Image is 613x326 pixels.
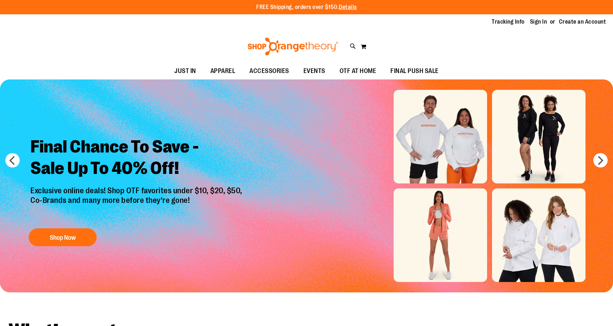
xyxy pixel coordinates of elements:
[303,63,325,79] span: EVENTS
[247,38,339,55] img: Shop Orangetheory
[203,63,243,79] a: APPAREL
[25,186,249,221] p: Exclusive online deals! Shop OTF favorites under $10, $20, $50, Co-Brands and many more before th...
[339,4,357,10] a: Details
[242,63,296,79] a: ACCESSORIES
[167,63,203,79] a: JUST IN
[25,131,249,250] a: Final Chance To Save -Sale Up To 40% Off! Exclusive online deals! Shop OTF favorites under $10, $...
[256,3,357,11] p: FREE Shipping, orders over $150.
[530,18,547,26] a: Sign In
[593,153,608,167] button: next
[210,63,235,79] span: APPAREL
[332,63,384,79] a: OTF AT HOME
[390,63,439,79] span: FINAL PUSH SALE
[559,18,606,26] a: Create an Account
[25,131,249,186] h2: Final Chance To Save - Sale Up To 40% Off!
[5,153,20,167] button: prev
[174,63,196,79] span: JUST IN
[29,228,97,246] button: Shop Now
[249,63,289,79] span: ACCESSORIES
[296,63,332,79] a: EVENTS
[383,63,446,79] a: FINAL PUSH SALE
[492,18,525,26] a: Tracking Info
[340,63,376,79] span: OTF AT HOME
